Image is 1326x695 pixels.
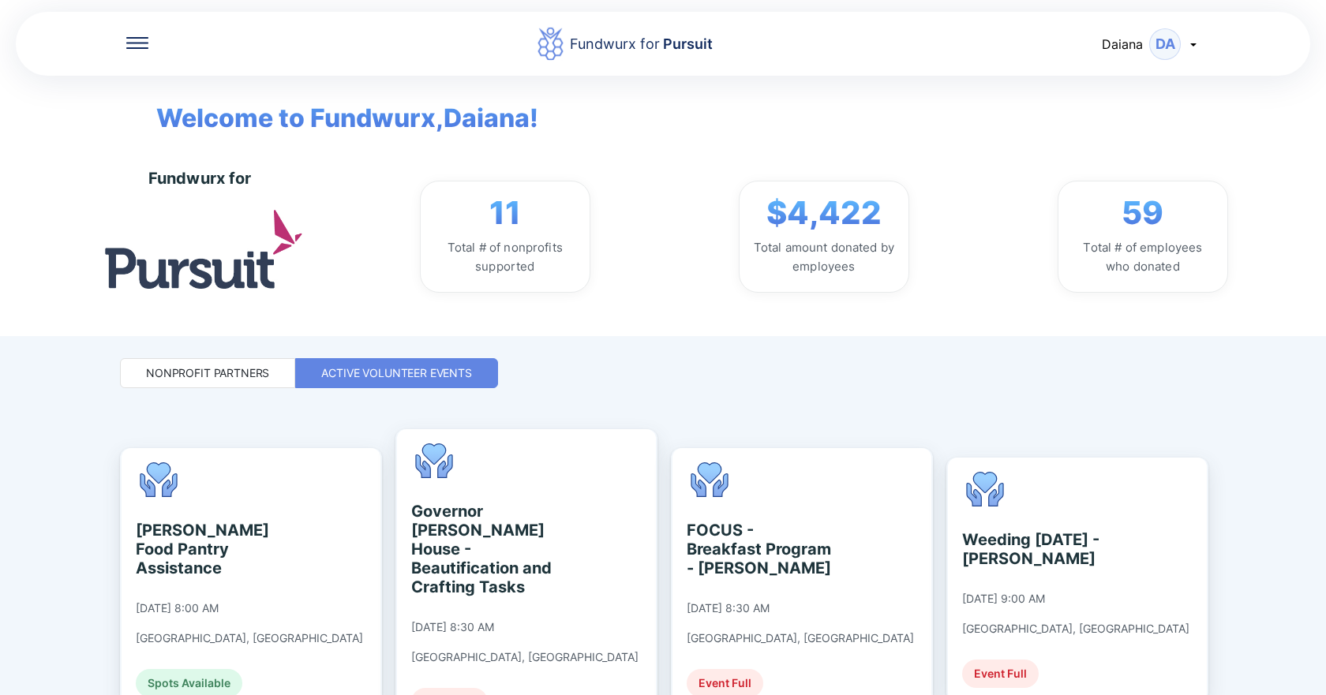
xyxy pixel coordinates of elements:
div: [DATE] 9:00 AM [962,592,1045,606]
div: Fundwurx for [148,169,252,188]
div: Total # of employees who donated [1071,238,1215,276]
div: Total # of nonprofits supported [433,238,577,276]
div: [DATE] 8:00 AM [136,601,219,615]
div: [GEOGRAPHIC_DATA], [GEOGRAPHIC_DATA] [136,631,363,645]
span: 11 [489,194,521,232]
div: Governor [PERSON_NAME] House - Beautification and Crafting Tasks [411,502,556,596]
div: Weeding [DATE] - [PERSON_NAME] [962,530,1107,568]
div: [PERSON_NAME] Food Pantry Assistance [136,521,280,577]
div: [GEOGRAPHIC_DATA], [GEOGRAPHIC_DATA] [411,650,639,664]
div: [GEOGRAPHIC_DATA], [GEOGRAPHIC_DATA] [687,631,914,645]
div: [DATE] 8:30 AM [687,601,770,615]
span: Welcome to Fundwurx, Daiana ! [133,76,538,137]
span: Pursuit [660,35,713,52]
span: Daiana [1102,36,1143,52]
div: Total amount donated by employees [752,238,896,276]
div: Nonprofit Partners [146,365,269,381]
span: $4,422 [766,194,882,232]
div: Event Full [962,660,1039,688]
div: [GEOGRAPHIC_DATA], [GEOGRAPHIC_DATA] [962,622,1189,636]
img: logo.jpg [105,210,302,288]
div: Active Volunteer Events [321,365,472,381]
span: 59 [1122,194,1163,232]
div: [DATE] 8:30 AM [411,620,494,634]
div: DA [1149,28,1181,60]
div: FOCUS - Breakfast Program - [PERSON_NAME] [687,521,831,577]
div: Fundwurx for [570,33,713,55]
